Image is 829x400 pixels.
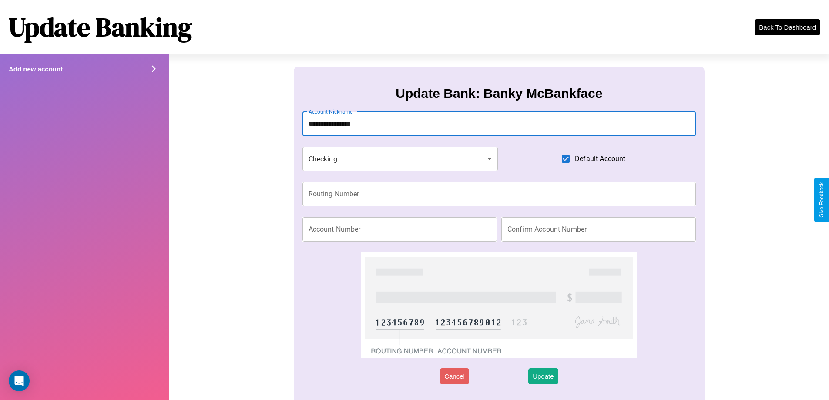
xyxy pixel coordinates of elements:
label: Account Nickname [309,108,353,115]
div: Open Intercom Messenger [9,370,30,391]
h1: Update Banking [9,9,192,45]
div: Give Feedback [819,182,825,218]
span: Default Account [575,154,625,164]
button: Back To Dashboard [755,19,820,35]
h4: Add new account [9,65,63,73]
button: Update [528,368,558,384]
div: Checking [302,147,498,171]
img: check [361,252,637,358]
h3: Update Bank: Banky McBankface [396,86,602,101]
button: Cancel [440,368,469,384]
